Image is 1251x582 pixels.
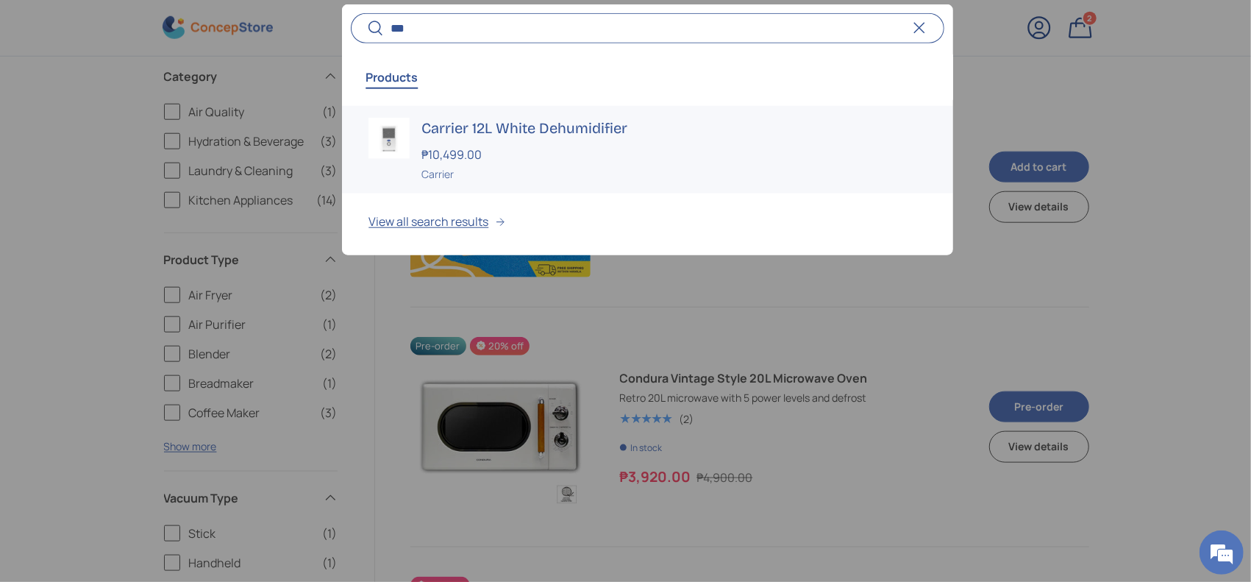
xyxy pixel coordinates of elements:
button: Products [366,60,418,93]
div: Minimize live chat window [241,7,277,43]
strong: ₱10,499.00 [421,146,485,162]
textarea: Type your message and hit 'Enter' [7,402,280,453]
button: View all search results [342,193,952,255]
span: We're online! [85,185,203,334]
img: carrier-dehumidifier-12-liter-full-view-concepstore [368,117,410,158]
h3: Carrier 12L White Dehumidifier [421,117,926,138]
div: Chat with us now [76,82,247,102]
a: carrier-dehumidifier-12-liter-full-view-concepstore Carrier 12L White Dehumidifier ₱10,499.00 Car... [342,105,952,193]
div: Carrier [421,166,926,181]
